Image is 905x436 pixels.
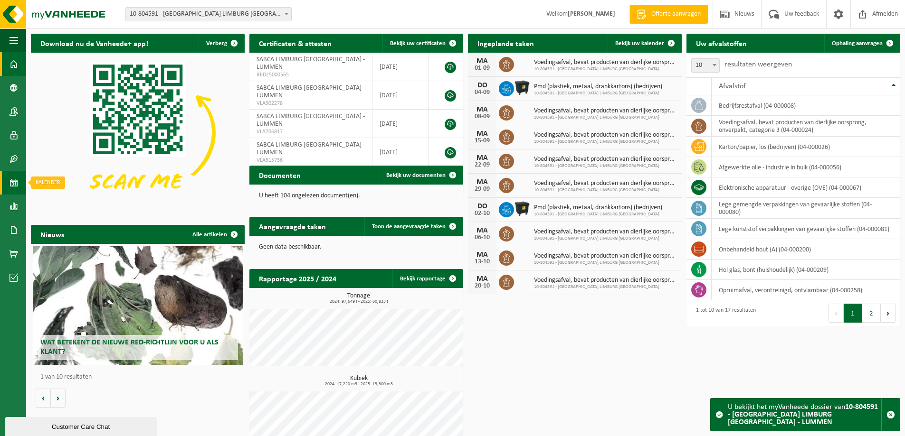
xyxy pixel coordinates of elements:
img: Download de VHEPlus App [31,53,245,213]
span: 10-804591 - [GEOGRAPHIC_DATA] LIMBURG [GEOGRAPHIC_DATA] [534,163,677,169]
div: 13-10 [473,259,492,265]
a: Offerte aanvragen [629,5,708,24]
a: Wat betekent de nieuwe RED-richtlijn voor u als klant? [33,246,243,365]
span: Pmd (plastiek, metaal, drankkartons) (bedrijven) [534,83,662,91]
span: 10-804591 - [GEOGRAPHIC_DATA] LIMBURG [GEOGRAPHIC_DATA] [534,115,677,121]
span: SABCA LIMBURG [GEOGRAPHIC_DATA] - LUMMEN [257,113,365,128]
div: MA [473,275,492,283]
button: Volgende [51,389,66,408]
div: DO [473,203,492,210]
p: Geen data beschikbaar. [259,244,454,250]
td: voedingsafval, bevat producten van dierlijke oorsprong, onverpakt, categorie 3 (04-000024) [712,116,900,137]
span: Toon de aangevraagde taken [372,223,446,230]
div: 15-09 [473,138,492,144]
span: Bekijk uw kalender [615,40,664,46]
span: SABCA LIMBURG [GEOGRAPHIC_DATA] - LUMMEN [257,141,365,156]
span: Voedingsafval, bevat producten van dierlijke oorsprong, onverpakt, categorie 3 [534,277,677,284]
div: 01-09 [473,65,492,72]
span: Voedingsafval, bevat producten van dierlijke oorsprong, onverpakt, categorie 3 [534,107,677,115]
div: MA [473,178,492,186]
h2: Rapportage 2025 / 2024 [249,269,346,288]
span: Afvalstof [719,83,746,90]
span: Voedingsafval, bevat producten van dierlijke oorsprong, onverpakt, categorie 3 [534,180,677,187]
div: MA [473,106,492,113]
div: 22-09 [473,162,492,168]
td: [DATE] [372,138,429,167]
td: [DATE] [372,110,429,138]
span: 10 [692,59,719,72]
p: U heeft 104 ongelezen document(en). [259,193,454,199]
span: VLA902278 [257,100,365,107]
span: 10-804591 - [GEOGRAPHIC_DATA] LIMBURG [GEOGRAPHIC_DATA] [534,139,677,145]
button: 2 [862,304,881,323]
a: Bekijk uw documenten [379,166,462,185]
span: SABCA LIMBURG [GEOGRAPHIC_DATA] - LUMMEN [257,56,365,71]
span: 10-804591 - [GEOGRAPHIC_DATA] LIMBURG [GEOGRAPHIC_DATA] [534,284,677,290]
span: 10-804591 - [GEOGRAPHIC_DATA] LIMBURG [GEOGRAPHIC_DATA] [534,212,662,217]
a: Alle artikelen [185,225,244,244]
div: MA [473,130,492,138]
td: elektronische apparatuur - overige (OVE) (04-000067) [712,177,900,198]
h2: Download nu de Vanheede+ app! [31,34,158,52]
span: Ophaling aanvragen [832,40,883,46]
div: 08-09 [473,113,492,120]
span: Voedingsafval, bevat producten van dierlijke oorsprong, onverpakt, categorie 3 [534,59,677,66]
span: 10-804591 - [GEOGRAPHIC_DATA] LIMBURG [GEOGRAPHIC_DATA] [534,187,677,193]
div: DO [473,82,492,89]
div: MA [473,251,492,259]
td: lege gemengde verpakkingen van gevaarlijke stoffen (04-000080) [712,198,900,219]
h2: Certificaten & attesten [249,34,341,52]
div: 04-09 [473,89,492,96]
div: MA [473,227,492,234]
a: Bekijk rapportage [392,269,462,288]
a: Ophaling aanvragen [824,34,899,53]
td: opruimafval, verontreinigd, ontvlambaar (04-000258) [712,280,900,300]
td: [DATE] [372,53,429,81]
span: RED25000565 [257,71,365,79]
span: 10-804591 - [GEOGRAPHIC_DATA] LIMBURG [GEOGRAPHIC_DATA] [534,91,662,96]
span: 10-804591 - [GEOGRAPHIC_DATA] LIMBURG [GEOGRAPHIC_DATA] [534,236,677,241]
iframe: chat widget [5,415,159,436]
span: 10-804591 - [GEOGRAPHIC_DATA] LIMBURG [GEOGRAPHIC_DATA] [534,260,677,266]
span: 2024: 97,649 t - 2025: 60,833 t [254,299,463,304]
td: bedrijfsrestafval (04-000008) [712,95,900,116]
span: 10 [691,58,720,73]
span: Offerte aanvragen [649,9,703,19]
a: Toon de aangevraagde taken [364,217,462,236]
h2: Documenten [249,166,310,184]
span: 10-804591 - SABCA LIMBURG NV - LUMMEN [126,8,291,21]
span: Pmd (plastiek, metaal, drankkartons) (bedrijven) [534,204,662,212]
strong: 10-804591 - [GEOGRAPHIC_DATA] LIMBURG [GEOGRAPHIC_DATA] - LUMMEN [728,403,878,426]
td: lege kunststof verpakkingen van gevaarlijke stoffen (04-000081) [712,219,900,239]
span: Voedingsafval, bevat producten van dierlijke oorsprong, onverpakt, categorie 3 [534,156,677,163]
h2: Uw afvalstoffen [686,34,756,52]
div: 20-10 [473,283,492,289]
span: SABCA LIMBURG [GEOGRAPHIC_DATA] - LUMMEN [257,84,365,99]
span: Bekijk uw documenten [386,172,446,178]
strong: [PERSON_NAME] [568,10,615,18]
button: 1 [844,304,862,323]
td: karton/papier, los (bedrijven) (04-000026) [712,137,900,157]
td: afgewerkte olie - industrie in bulk (04-000056) [712,157,900,177]
span: Voedingsafval, bevat producten van dierlijke oorsprong, onverpakt, categorie 3 [534,252,677,260]
span: Bekijk uw certificaten [390,40,446,46]
div: 02-10 [473,210,492,217]
div: 29-09 [473,186,492,193]
span: 10-804591 - SABCA LIMBURG NV - LUMMEN [125,7,292,21]
span: Wat betekent de nieuwe RED-richtlijn voor u als klant? [40,339,219,355]
button: Next [881,304,895,323]
button: Previous [829,304,844,323]
img: WB-1100-HPE-AE-01 [514,201,530,217]
span: Voedingsafval, bevat producten van dierlijke oorsprong, onverpakt, categorie 3 [534,131,677,139]
img: WB-1100-HPE-AE-01 [514,80,530,96]
h2: Aangevraagde taken [249,217,335,235]
div: MA [473,57,492,65]
h2: Ingeplande taken [468,34,543,52]
div: MA [473,154,492,162]
button: Verberg [199,34,244,53]
a: Bekijk uw certificaten [382,34,462,53]
span: 2024: 17,220 m3 - 2025: 13,300 m3 [254,382,463,387]
td: hol glas, bont (huishoudelijk) (04-000209) [712,260,900,280]
div: U bekijkt het myVanheede dossier van [728,399,881,431]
